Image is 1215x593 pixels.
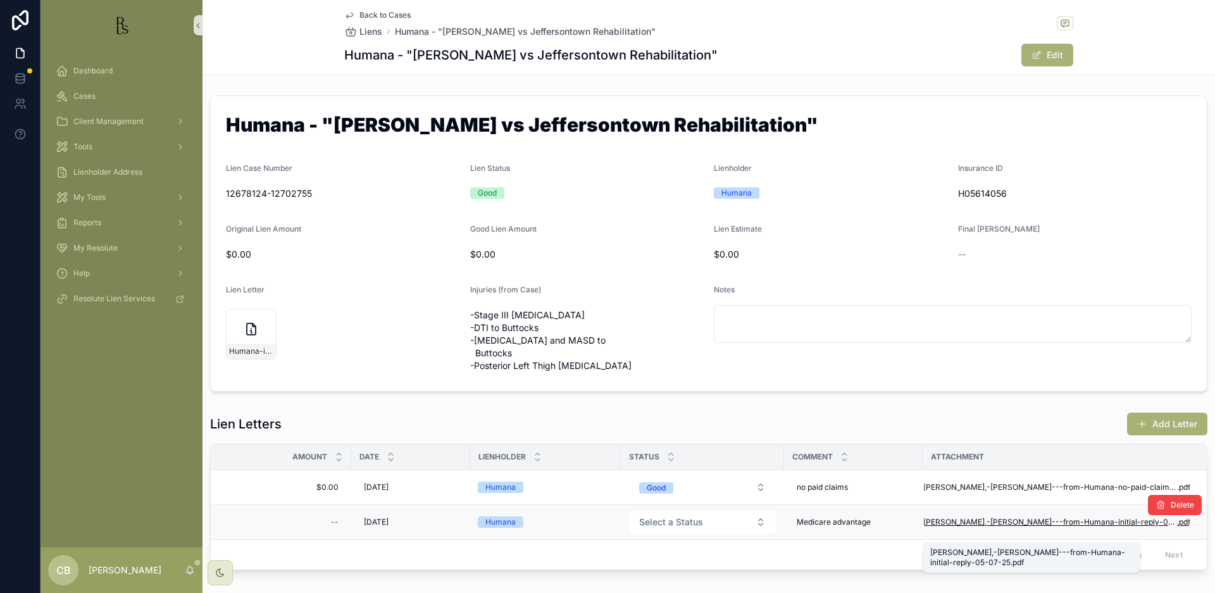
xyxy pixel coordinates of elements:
[470,248,704,261] span: $0.00
[226,115,1192,139] h1: Humana - "[PERSON_NAME] vs Jeffersontown Rehabilitation"
[226,163,292,173] span: Lien Case Number
[344,25,382,38] a: Liens
[73,192,106,203] span: My Tools
[628,475,776,499] a: Select Button
[226,224,301,234] span: Original Lien Amount
[958,163,1003,173] span: Insurance ID
[1148,495,1202,515] button: Delete
[485,516,516,528] div: Humana
[344,10,411,20] a: Back to Cases
[628,510,776,534] a: Select Button
[923,482,1190,492] a: [PERSON_NAME],-[PERSON_NAME]---from-Humana-no-paid-claims-not-final-05-07-25.pdf
[1171,500,1194,510] span: Delete
[629,476,776,499] button: Select Button
[226,477,344,497] a: $0.00
[48,186,195,209] a: My Tools
[359,10,411,20] span: Back to Cases
[359,477,463,497] a: [DATE]
[73,243,118,253] span: My Resolute
[931,452,984,462] span: Attachment
[639,516,703,528] span: Select a Status
[364,517,389,527] span: [DATE]
[73,218,101,228] span: Reports
[48,135,195,158] a: Tools
[359,512,463,532] a: [DATE]
[930,547,1133,568] div: [PERSON_NAME],-[PERSON_NAME]---from-Humana-initial-reply-05-07-25.pdf
[48,59,195,82] a: Dashboard
[792,477,915,497] a: no paid claims
[797,517,871,527] span: Medicare advantage
[331,517,339,527] div: --
[958,248,966,261] span: --
[359,25,382,38] span: Liens
[364,482,389,492] span: [DATE]
[395,25,656,38] a: Humana - "[PERSON_NAME] vs Jeffersontown Rehabilitation"
[923,517,1190,527] a: [PERSON_NAME],-[PERSON_NAME]---from-Humana-initial-reply-05-07-25.pdf
[470,224,537,234] span: Good Lien Amount
[714,248,948,261] span: $0.00
[292,452,327,462] span: Amount
[721,187,752,199] div: Humana
[629,511,776,534] button: Select Button
[344,46,718,64] h1: Humana - "[PERSON_NAME] vs Jeffersontown Rehabilitation"
[48,211,195,234] a: Reports
[714,224,762,234] span: Lien Estimate
[1177,517,1190,527] span: .pdf
[226,285,265,294] span: Lien Letter
[226,512,344,532] a: --
[714,163,752,173] span: Lienholder
[478,187,497,199] div: Good
[73,167,142,177] span: Lienholder Address
[48,110,195,133] a: Client Management
[48,85,195,108] a: Cases
[792,512,915,532] a: Medicare advantage
[478,516,613,528] a: Humana
[48,262,195,285] a: Help
[958,187,1192,200] span: H05614056
[923,517,1177,527] span: [PERSON_NAME],-[PERSON_NAME]---from-Humana-initial-reply-05-07-25
[40,51,202,327] div: scrollable content
[1021,44,1073,66] button: Edit
[231,482,339,492] span: $0.00
[73,91,96,101] span: Cases
[470,163,510,173] span: Lien Status
[714,285,735,294] span: Notes
[647,482,666,494] div: Good
[73,294,155,304] span: Resolute Lien Services
[48,161,195,184] a: Lienholder Address
[229,346,273,356] span: Humana-initial-lien-request-04-28-2025
[470,309,704,372] span: -Stage III [MEDICAL_DATA] -DTI to Buttocks -[MEDICAL_DATA] and MASD to Buttocks -Posterior Left T...
[111,15,132,35] img: App logo
[958,224,1040,234] span: Final [PERSON_NAME]
[226,187,460,200] span: 12678124-12702755
[73,66,113,76] span: Dashboard
[226,248,460,261] span: $0.00
[1177,482,1190,492] span: .pdf
[56,563,71,578] span: CB
[359,452,379,462] span: Date
[73,116,144,127] span: Client Management
[1127,413,1207,435] button: Add Letter
[73,268,90,278] span: Help
[89,564,161,577] p: [PERSON_NAME]
[478,452,526,462] span: Lienholder
[923,482,1177,492] span: [PERSON_NAME],-[PERSON_NAME]---from-Humana-no-paid-claims-not-final-05-07-25
[797,482,848,492] span: no paid claims
[48,287,195,310] a: Resolute Lien Services
[792,452,833,462] span: Comment
[485,482,516,493] div: Humana
[629,452,659,462] span: Status
[73,142,92,152] span: Tools
[478,482,613,493] a: Humana
[48,237,195,259] a: My Resolute
[210,415,282,433] h1: Lien Letters
[470,285,541,294] span: Injuries (from Case)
